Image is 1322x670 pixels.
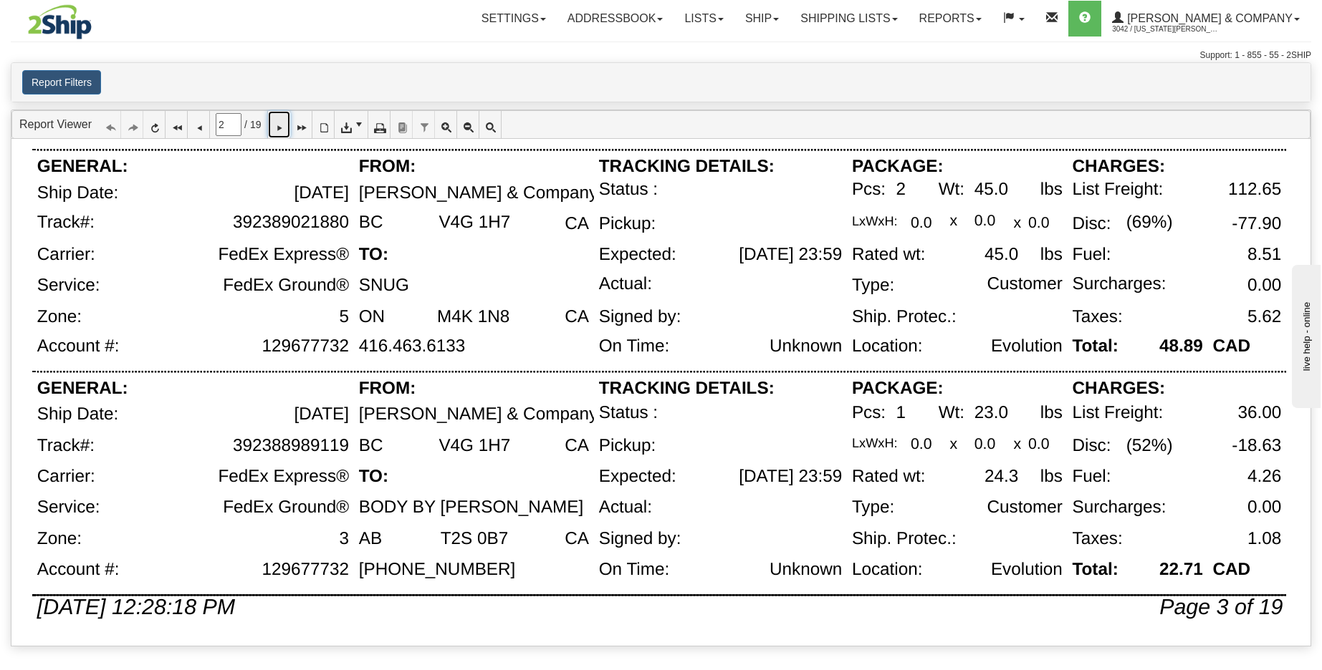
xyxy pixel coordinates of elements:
[852,214,898,229] div: LxWxH:
[268,111,290,138] a: Next Page
[852,379,944,398] div: PACKAGE:
[987,274,1063,293] div: Customer
[599,467,676,486] div: Expected:
[437,307,509,326] div: M4K 1N8
[1073,336,1119,356] div: Total:
[599,180,658,199] div: Status :
[1247,498,1281,518] div: 0.00
[852,498,894,518] div: Type:
[1040,467,1063,486] div: lbs
[852,560,923,579] div: Location:
[599,274,652,293] div: Actual:
[166,111,188,138] a: First Page
[359,245,388,264] div: TO:
[1073,403,1164,422] div: List Freight:
[565,436,589,455] div: CA
[439,436,510,455] div: V4G 1H7
[1232,214,1281,233] div: -77.90
[37,498,100,518] div: Service:
[1013,436,1021,452] div: x
[37,529,82,548] div: Zone:
[359,157,416,176] div: FROM:
[250,117,262,132] span: 19
[599,560,670,579] div: On Time:
[233,213,349,232] div: 392389021880
[37,307,82,326] div: Zone:
[770,336,842,356] div: Unknown
[37,276,100,296] div: Service:
[223,498,349,518] div: FedEx Ground®
[565,214,589,233] div: CA
[852,307,957,326] div: Ship. Protec.:
[1247,276,1281,296] div: 0.00
[11,49,1311,62] div: Support: 1 - 855 - 55 - 2SHIP
[1126,213,1173,232] div: (69%)
[143,111,166,138] a: Refresh
[471,1,557,37] a: Settings
[599,403,658,422] div: Status :
[359,379,416,398] div: FROM:
[1040,180,1063,199] div: lbs
[852,157,944,176] div: PACKAGE:
[1159,594,1283,618] div: Page 3 of 19
[991,336,1063,356] div: Evolution
[565,307,589,326] div: CA
[223,276,349,296] div: FedEx Ground®
[1124,12,1293,24] span: [PERSON_NAME] & Company
[1247,245,1281,264] div: 8.51
[219,467,350,486] div: FedEx Express®
[359,183,632,203] div: [PERSON_NAME] & Company Ltd.
[37,467,95,486] div: Carrier:
[37,183,118,203] div: Ship Date:
[219,245,350,264] div: FedEx Express®
[1073,274,1167,293] div: Surcharges:
[368,111,391,138] a: Print
[359,436,383,455] div: BC
[1247,529,1281,548] div: 1.08
[790,1,908,37] a: Shipping lists
[739,467,842,486] div: [DATE] 23:59
[770,560,842,579] div: Unknown
[335,111,368,138] a: Export
[1159,336,1203,356] div: 48.89
[985,467,1018,486] div: 24.3
[950,436,958,452] div: x
[852,436,898,451] div: LxWxH:
[896,403,906,422] div: 1
[734,1,790,37] a: Ship
[974,180,1008,199] div: 45.0
[233,436,349,455] div: 392388989119
[457,111,479,138] a: Zoom Out
[1247,307,1281,326] div: 5.62
[37,436,95,455] div: Track#:
[599,436,656,455] div: Pickup:
[1073,180,1164,199] div: List Freight:
[359,307,385,326] div: ON
[359,529,382,548] div: AB
[599,498,652,518] div: Actual:
[599,245,676,264] div: Expected:
[1073,498,1167,518] div: Surcharges:
[1228,180,1281,199] div: 112.65
[1028,436,1050,452] div: 0.0
[987,498,1063,518] div: Customer
[1073,379,1166,398] div: CHARGES:
[852,336,923,356] div: Location:
[1073,467,1111,486] div: Fuel:
[312,111,335,138] a: Toggle Print Preview
[435,111,457,138] a: Zoom In
[1013,214,1021,230] div: x
[1040,245,1063,264] div: lbs
[37,336,120,356] div: Account #:
[852,245,926,264] div: Rated wt:
[1073,307,1123,326] div: Taxes:
[37,379,128,398] div: GENERAL:
[991,560,1063,579] div: Evolution
[22,70,101,94] button: Report Filters
[1232,436,1281,455] div: -18.63
[852,467,926,486] div: Rated wt:
[19,118,92,130] a: Report Viewer
[1212,336,1250,356] div: CAD
[739,245,842,264] div: [DATE] 23:59
[911,436,932,452] div: 0.0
